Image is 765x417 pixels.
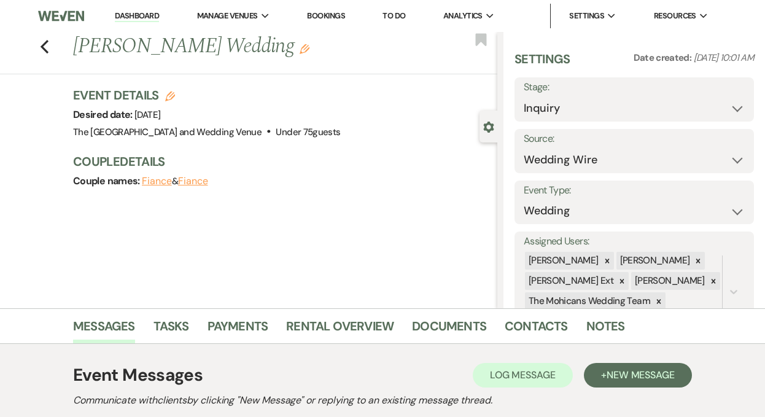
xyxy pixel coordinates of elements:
a: Notes [586,316,625,343]
button: Edit [300,43,309,54]
div: [PERSON_NAME] [631,272,707,290]
button: +New Message [584,363,692,388]
span: Desired date: [73,108,134,121]
button: Log Message [473,363,573,388]
span: Couple names: [73,174,142,187]
span: [DATE] 10:01 AM [694,52,754,64]
a: Messages [73,316,135,343]
span: [DATE] [134,109,160,121]
button: Fiance [178,176,208,186]
h3: Settings [515,50,570,77]
h1: Event Messages [73,362,203,388]
a: Tasks [153,316,189,343]
a: Dashboard [115,10,159,22]
span: Under 75 guests [276,126,340,138]
span: Resources [654,10,696,22]
label: Assigned Users: [524,233,745,251]
span: & [142,175,208,187]
div: The Mohicans Wedding Team [525,292,652,310]
label: Event Type: [524,182,745,200]
div: [PERSON_NAME] [616,252,692,270]
a: Payments [208,316,268,343]
a: Rental Overview [286,316,394,343]
a: To Do [382,10,405,21]
button: Close lead details [483,120,494,132]
a: Bookings [307,10,345,21]
span: Log Message [490,368,556,381]
label: Source: [524,130,745,148]
span: New Message [607,368,675,381]
h2: Communicate with clients by clicking "New Message" or replying to an existing message thread. [73,393,692,408]
div: [PERSON_NAME] Ext [525,272,615,290]
span: Analytics [443,10,483,22]
a: Contacts [505,316,568,343]
span: Settings [569,10,604,22]
div: [PERSON_NAME] [525,252,600,270]
label: Stage: [524,79,745,96]
span: The [GEOGRAPHIC_DATA] and Wedding Venue [73,126,262,138]
button: Fiance [142,176,172,186]
span: Date created: [634,52,694,64]
span: Manage Venues [197,10,258,22]
a: Documents [412,316,486,343]
h3: Event Details [73,87,340,104]
h1: [PERSON_NAME] Wedding [73,32,408,61]
img: Weven Logo [38,3,83,29]
h3: Couple Details [73,153,485,170]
